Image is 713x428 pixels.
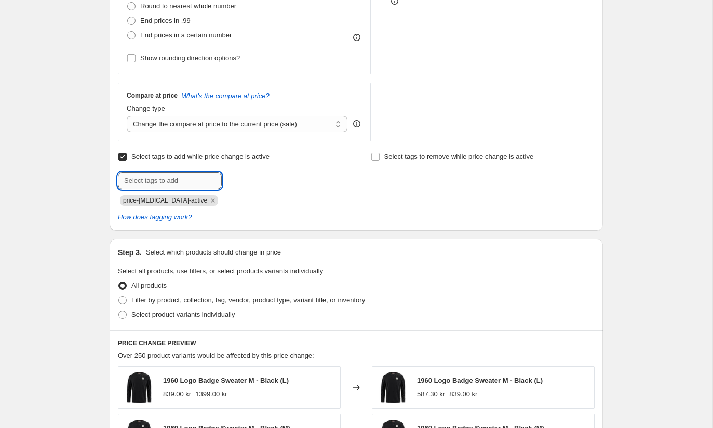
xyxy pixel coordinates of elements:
strike: 1399.00 kr [195,389,227,399]
span: 1960 Logo Badge Sweater M - Black (L) [163,377,289,384]
span: Select product variants individually [131,311,235,318]
span: End prices in a certain number [140,31,232,39]
p: Select which products should change in price [146,247,281,258]
strike: 839.00 kr [449,389,477,399]
h3: Compare at price [127,91,178,100]
span: All products [131,282,167,289]
input: Select tags to add [118,172,222,189]
span: Over 250 product variants would be affected by this price change: [118,352,314,359]
span: Select tags to remove while price change is active [384,153,534,160]
h6: PRICE CHANGE PREVIEW [118,339,595,347]
img: 1960_logo_badge_sweater_m_87163-550_a_main_fjr_80x.jpg [124,372,155,403]
span: Change type [127,104,165,112]
span: End prices in .99 [140,17,191,24]
div: 587.30 kr [417,389,445,399]
span: price-change-job-active [123,197,207,204]
img: 1960_logo_badge_sweater_m_87163-550_a_main_fjr_80x.jpg [378,372,409,403]
span: 1960 Logo Badge Sweater M - Black (L) [417,377,543,384]
a: How does tagging work? [118,213,192,221]
span: Select all products, use filters, or select products variants individually [118,267,323,275]
span: Select tags to add while price change is active [131,153,270,160]
span: Filter by product, collection, tag, vendor, product type, variant title, or inventory [131,296,365,304]
div: help [352,118,362,129]
span: Show rounding direction options? [140,54,240,62]
h2: Step 3. [118,247,142,258]
button: Remove price-change-job-active [208,196,218,205]
div: 839.00 kr [163,389,191,399]
span: Round to nearest whole number [140,2,236,10]
button: What's the compare at price? [182,92,270,100]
